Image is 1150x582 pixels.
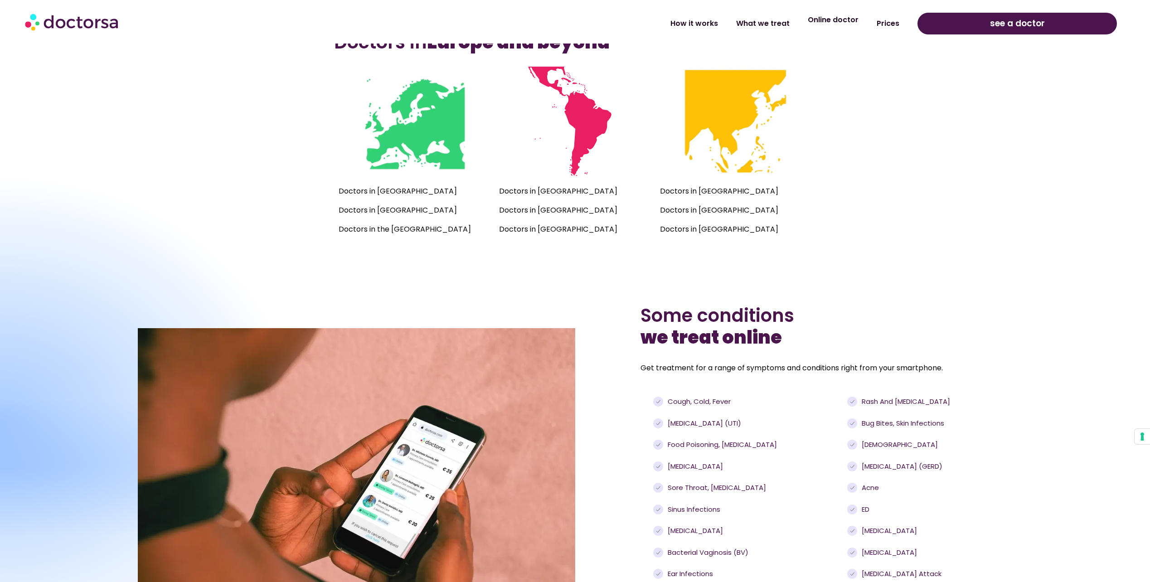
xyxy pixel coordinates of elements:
[917,13,1116,34] a: see a doctor
[665,548,748,558] span: Bacterial Vaginosis (BV)
[665,461,723,472] span: [MEDICAL_DATA]
[847,397,1002,407] a: Rash and [MEDICAL_DATA]
[847,483,1002,493] a: Acne
[847,418,1002,429] a: Bug bites, skin infections
[727,13,799,34] a: What we treat
[868,13,908,34] a: Prices
[665,397,731,407] span: Cough, cold, fever
[661,13,727,34] a: How it works
[1135,429,1150,444] button: Your consent preferences for tracking technologies
[847,548,1002,558] a: [MEDICAL_DATA]
[847,569,1002,579] a: [MEDICAL_DATA] attack
[859,461,942,472] span: [MEDICAL_DATA] (GERD)
[665,526,723,536] span: [MEDICAL_DATA]
[859,440,938,450] span: [DEMOGRAPHIC_DATA]
[660,185,811,198] p: Doctors in [GEOGRAPHIC_DATA]
[859,397,950,407] span: Rash and [MEDICAL_DATA]
[641,305,1012,348] h2: Some conditions
[681,67,790,176] img: Mini map of the countries where Doctorsa is available - Southeast Asia
[360,67,469,176] img: Mini map of the countries where Doctorsa is available - Europe, UK and Turkey
[291,13,908,34] nav: Menu
[665,440,777,450] span: Food poisoning, [MEDICAL_DATA]
[653,504,843,515] a: Sinus infections
[499,223,650,236] p: Doctors in [GEOGRAPHIC_DATA]
[660,204,811,217] p: Doctors in [GEOGRAPHIC_DATA]
[653,418,843,429] a: [MEDICAL_DATA] (UTI)
[339,185,490,198] p: Doctors in [GEOGRAPHIC_DATA]
[653,526,843,536] a: [MEDICAL_DATA]
[641,362,1012,374] p: Get treatment for a range of symptoms and conditions right from your smartphone.
[847,440,1002,450] a: [DEMOGRAPHIC_DATA]
[641,325,782,350] b: we treat online
[653,569,843,579] a: Ear infections
[665,483,766,493] span: Sore throat, [MEDICAL_DATA]
[665,504,720,515] span: Sinus infections
[653,397,843,407] a: Cough, cold, fever
[990,16,1045,31] span: see a doctor
[339,204,490,217] p: Doctors in [GEOGRAPHIC_DATA]
[859,418,944,429] span: Bug bites, skin infections
[499,204,650,217] p: Doctors in [GEOGRAPHIC_DATA]
[660,223,811,236] p: Doctors in [GEOGRAPHIC_DATA]
[665,418,741,429] span: [MEDICAL_DATA] (UTI)
[799,10,868,30] a: Online doctor
[653,548,843,558] a: Bacterial Vaginosis (BV)
[653,440,843,450] a: Food poisoning, [MEDICAL_DATA]
[339,223,490,236] p: Doctors in the [GEOGRAPHIC_DATA]
[859,483,879,493] span: Acne
[665,569,713,579] span: Ear infections
[334,31,816,53] h3: Doctors in
[859,548,917,558] span: [MEDICAL_DATA]
[653,483,843,493] a: Sore throat, [MEDICAL_DATA]
[859,569,941,579] span: [MEDICAL_DATA] attack
[653,461,843,472] a: [MEDICAL_DATA]
[859,526,917,536] span: [MEDICAL_DATA]
[859,504,869,515] span: ED
[499,185,650,198] p: Doctors in [GEOGRAPHIC_DATA]
[520,67,630,176] img: Mini map of the countries where Doctorsa is available - Latin America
